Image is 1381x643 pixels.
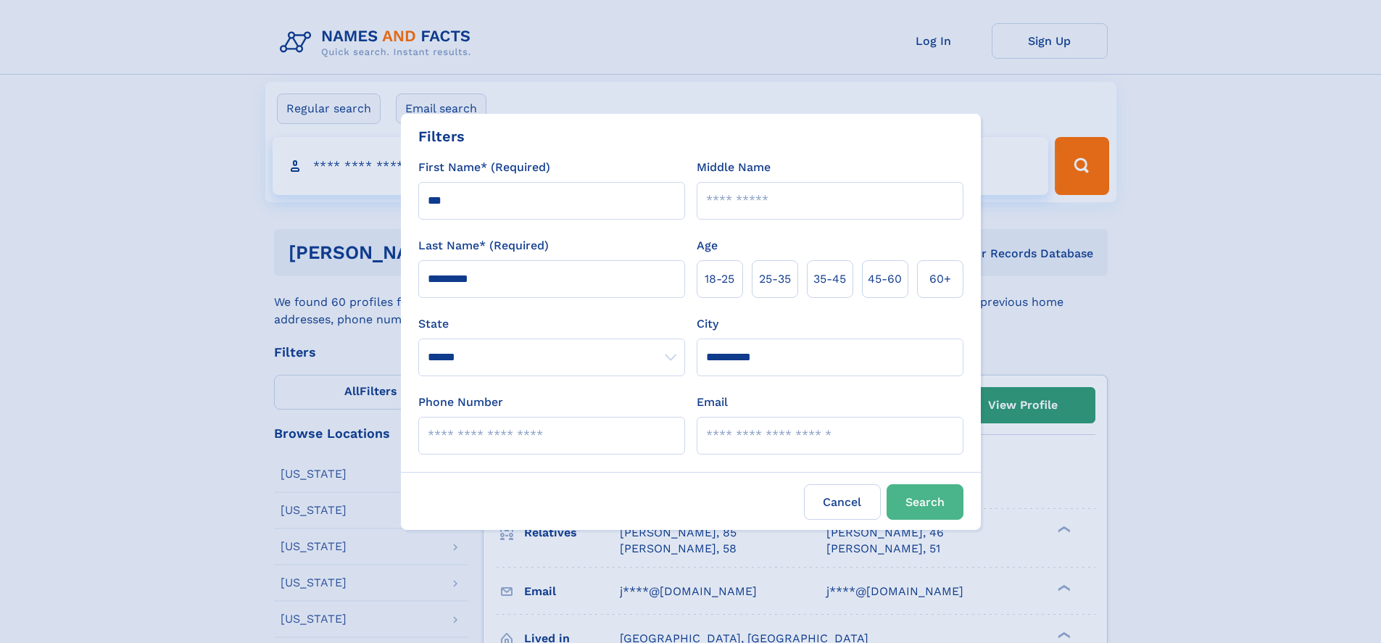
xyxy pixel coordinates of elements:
[868,270,902,288] span: 45‑60
[418,125,465,147] div: Filters
[418,237,549,254] label: Last Name* (Required)
[418,315,685,333] label: State
[697,237,718,254] label: Age
[813,270,846,288] span: 35‑45
[759,270,791,288] span: 25‑35
[697,394,728,411] label: Email
[418,394,503,411] label: Phone Number
[418,159,550,176] label: First Name* (Required)
[804,484,881,520] label: Cancel
[887,484,963,520] button: Search
[697,315,718,333] label: City
[705,270,734,288] span: 18‑25
[929,270,951,288] span: 60+
[697,159,771,176] label: Middle Name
